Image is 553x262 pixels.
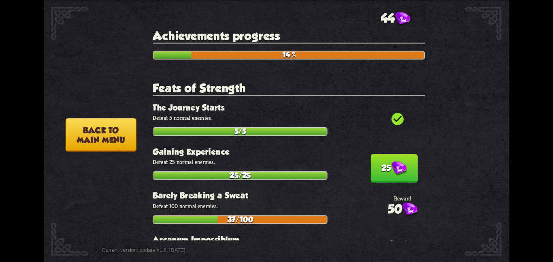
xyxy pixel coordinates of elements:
[391,161,407,176] img: gem.png
[153,51,424,59] div: 14%
[153,128,327,135] div: 5/5
[153,102,425,112] h3: The Journey Starts
[153,147,425,156] h3: Gaining Experience
[153,202,425,210] p: Defeat 100 normal enemies.
[153,191,425,200] h3: Barely Breaking a Sweat
[153,81,425,95] h2: Feats of Strength
[153,29,425,43] h2: Achievements progress
[102,243,245,256] div: Current version: update #1.6, [DATE]
[370,154,417,183] button: 25
[153,216,327,223] div: 37/100
[388,202,418,217] div: 50
[395,12,410,26] img: gem.png
[153,114,425,121] p: Defeat 5 normal enemies.
[153,158,425,166] p: Defeat 25 normal enemies.
[381,11,410,26] div: 44
[402,202,418,217] img: gem.png
[390,112,405,126] i: check_circle
[153,172,327,179] div: 25/25
[66,118,136,151] button: Back tomain menu
[153,235,425,244] h3: Arcanum Impossiblum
